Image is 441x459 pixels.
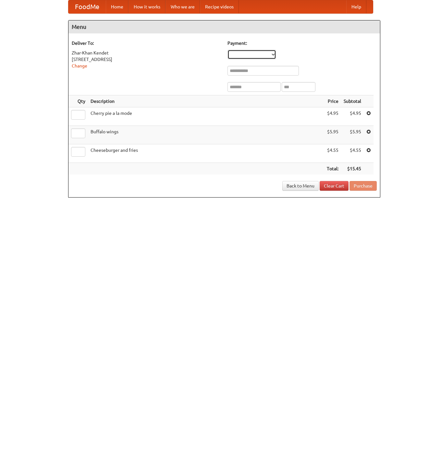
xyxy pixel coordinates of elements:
[72,63,87,68] a: Change
[88,95,324,107] th: Description
[341,95,364,107] th: Subtotal
[72,50,221,56] div: Zhar-Khan Kendet
[341,144,364,163] td: $4.55
[282,181,319,191] a: Back to Menu
[349,181,377,191] button: Purchase
[68,0,106,13] a: FoodMe
[72,56,221,63] div: [STREET_ADDRESS]
[341,126,364,144] td: $5.95
[129,0,165,13] a: How it works
[227,40,377,46] h5: Payment:
[324,144,341,163] td: $4.55
[341,163,364,175] th: $15.45
[88,126,324,144] td: Buffalo wings
[324,107,341,126] td: $4.95
[200,0,239,13] a: Recipe videos
[68,95,88,107] th: Qty
[341,107,364,126] td: $4.95
[88,107,324,126] td: Cherry pie a la mode
[346,0,366,13] a: Help
[324,95,341,107] th: Price
[320,181,349,191] a: Clear Cart
[324,126,341,144] td: $5.95
[165,0,200,13] a: Who we are
[72,40,221,46] h5: Deliver To:
[324,163,341,175] th: Total:
[88,144,324,163] td: Cheeseburger and fries
[68,20,380,33] h4: Menu
[106,0,129,13] a: Home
